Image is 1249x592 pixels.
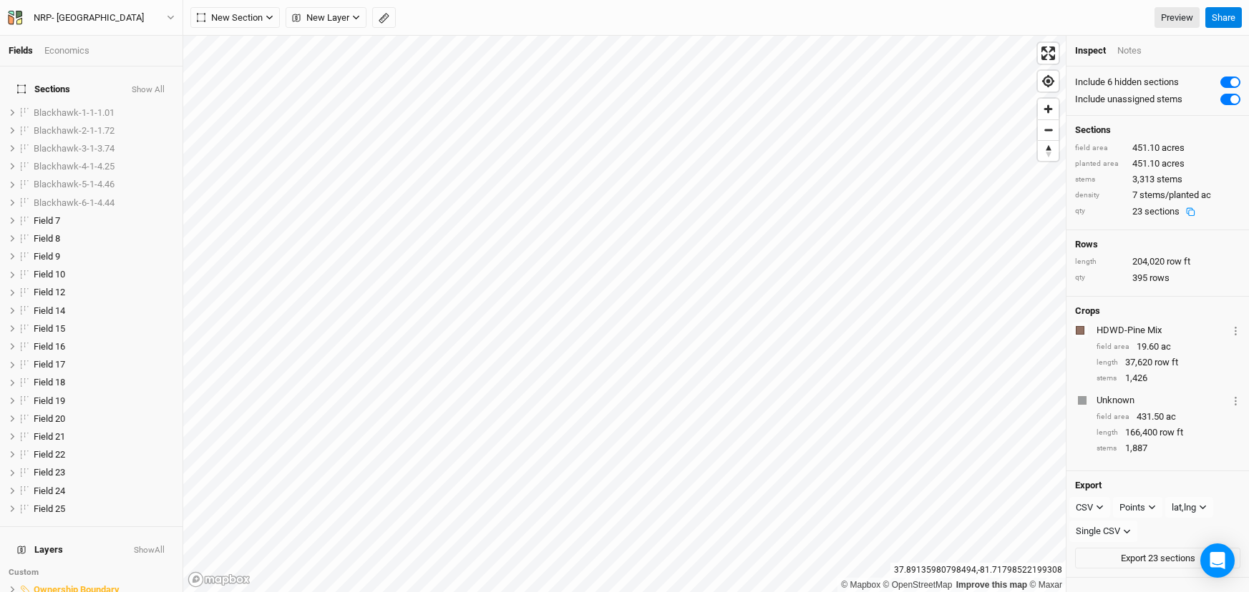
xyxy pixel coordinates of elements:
[190,7,280,29] button: New Section
[34,341,65,352] span: Field 16
[34,269,174,280] div: Field 10
[188,571,251,588] a: Mapbox logo
[1075,159,1125,169] div: planted area
[1180,207,1202,217] button: Copy
[286,7,366,29] button: New Layer
[1113,497,1162,518] button: Points
[1038,43,1059,64] button: Enter fullscreen
[1075,239,1240,250] h4: Rows
[17,544,63,556] span: Layers
[1029,580,1062,590] a: Maxar
[34,449,174,460] div: Field 22
[1161,340,1171,353] span: ac
[34,449,65,460] span: Field 22
[1075,173,1240,186] div: 3,313
[1162,142,1185,154] span: acres
[1097,373,1118,384] div: stems
[34,11,144,25] div: NRP- Phase 2 Colony Bay
[34,305,65,316] span: Field 14
[197,11,263,25] span: New Section
[956,580,1027,590] a: Improve this map
[7,10,175,26] button: NRP- [GEOGRAPHIC_DATA]
[34,125,115,136] span: Blackhawk-2-1-1.72
[1075,255,1240,268] div: 204,020
[1231,322,1240,338] button: Crop Usage
[34,125,174,137] div: Blackhawk-2-1-1.72
[1075,190,1125,201] div: density
[133,546,165,556] button: ShowAll
[1075,480,1240,491] h4: Export
[34,197,115,208] span: Blackhawk-6-1-4.44
[34,161,174,172] div: Blackhawk-4-1-4.25
[34,233,60,244] span: Field 8
[34,287,174,298] div: Field 12
[1038,71,1059,92] button: Find my location
[1069,521,1137,542] button: Single CSV
[34,305,174,317] div: Field 14
[1076,524,1120,538] div: Single CSV
[1075,189,1240,202] div: 7
[34,107,174,119] div: Blackhawk-1-1-1.01
[1075,142,1240,154] div: 451.10
[1076,500,1093,515] div: CSV
[1150,272,1170,285] span: rows
[1097,357,1118,368] div: length
[34,485,65,496] span: Field 24
[34,233,174,245] div: Field 8
[1162,157,1185,170] span: acres
[34,179,115,189] span: Blackhawk-5-1-4.46
[292,11,349,25] span: New Layer
[34,359,65,370] span: Field 17
[1205,7,1242,29] button: Share
[34,431,65,442] span: Field 21
[1097,442,1240,455] div: 1,887
[34,341,174,352] div: Field 16
[34,287,65,297] span: Field 12
[890,563,1066,578] div: 37.89135980798494 , -81.71798522199308
[34,251,60,262] span: Field 9
[1155,356,1178,369] span: row ft
[34,503,65,514] span: Field 25
[34,395,65,406] span: Field 19
[1097,340,1240,353] div: 19.60
[1097,443,1118,454] div: stems
[1200,543,1235,578] div: Open Intercom Messenger
[34,215,174,227] div: Field 7
[1075,157,1240,170] div: 451.10
[34,179,174,190] div: Blackhawk-5-1-4.46
[17,84,70,95] span: Sections
[1172,500,1196,515] div: lat,lng
[1097,428,1118,438] div: length
[1167,255,1190,268] span: row ft
[183,36,1066,592] canvas: Map
[1075,44,1106,57] div: Inspect
[1139,189,1211,202] span: stems/planted ac
[131,85,165,95] button: Show All
[1132,205,1202,218] div: 23
[1097,324,1228,337] div: HDWD-Pine Mix
[1038,140,1059,161] button: Reset bearing to north
[34,251,174,262] div: Field 9
[34,467,65,478] span: Field 23
[34,143,115,154] span: Blackhawk-3-1-3.74
[1144,206,1180,217] span: sections
[1075,93,1182,106] label: Include unassigned stems
[1097,372,1240,385] div: 1,426
[1097,394,1228,407] div: Unknown
[34,485,174,497] div: Field 24
[1097,412,1129,423] div: field area
[1119,500,1145,515] div: Points
[1038,141,1059,161] span: Reset bearing to north
[1075,76,1179,89] label: Include 6 hidden sections
[34,395,174,407] div: Field 19
[34,197,174,209] div: Blackhawk-6-1-4.44
[34,503,174,515] div: Field 25
[1231,392,1240,408] button: Crop Usage
[34,269,65,280] span: Field 10
[34,413,174,425] div: Field 20
[1097,342,1129,352] div: field area
[1075,272,1125,283] div: qty
[34,107,115,118] span: Blackhawk-1-1-1.01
